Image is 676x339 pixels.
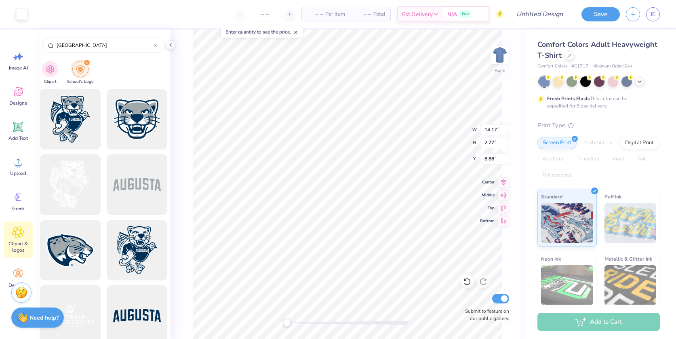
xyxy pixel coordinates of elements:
[447,10,457,19] span: N/A
[480,218,495,224] span: Bottom
[650,10,656,19] span: JE
[537,137,577,149] div: Screen Print
[604,203,657,243] img: Puff Ink
[10,170,26,177] span: Upload
[402,10,433,19] span: Est. Delivery
[67,79,94,85] span: School's Logo
[42,61,58,85] div: filter for Clipart
[492,47,508,63] img: Back
[541,192,562,201] span: Standard
[541,255,561,263] span: Neon Ink
[9,100,27,106] span: Designs
[572,153,604,165] div: Transfers
[480,179,495,185] span: Center
[8,282,28,288] span: Decorate
[283,319,291,327] div: Accessibility label
[592,63,633,70] span: Minimum Order: 24 +
[579,137,617,149] div: Embroidery
[5,240,32,253] span: Clipart & logos
[221,26,303,38] div: Enter quantity to see the price.
[604,265,657,305] img: Metallic & Glitter Ink
[42,61,58,85] button: filter button
[604,192,621,201] span: Puff Ink
[46,65,55,74] img: Clipart Image
[547,95,590,102] strong: Fresh Prints Flash:
[607,153,630,165] div: Vinyl
[571,63,588,70] span: # C1717
[8,135,28,141] span: Add Text
[249,7,280,21] input: – –
[461,307,509,322] label: Submit to feature on our public gallery.
[76,65,85,74] img: School's Logo Image
[547,95,647,109] div: This color can be expedited for 5 day delivery.
[537,40,657,60] span: Comfort Colors Adult Heavyweight T-Shirt
[12,205,25,212] span: Greek
[604,255,652,263] span: Metallic & Glitter Ink
[541,203,593,243] img: Standard
[480,192,495,198] span: Middle
[632,153,651,165] div: Foil
[537,169,577,181] div: Rhinestones
[373,10,385,19] span: Total
[620,137,659,149] div: Digital Print
[67,61,94,85] div: filter for School's Logo
[9,65,28,71] span: Image AI
[325,10,345,19] span: Per Item
[307,10,323,19] span: – –
[355,10,371,19] span: – –
[480,205,495,211] span: Top
[44,79,57,85] span: Clipart
[537,121,660,130] div: Print Type
[581,7,620,21] button: Save
[541,265,593,305] img: Neon Ink
[67,61,94,85] button: filter button
[29,314,59,322] strong: Need help?
[495,67,505,74] div: Back
[537,153,570,165] div: Applique
[510,6,569,22] input: Untitled Design
[56,41,154,49] input: Try "WashU"
[646,7,660,21] a: JE
[462,11,470,17] span: Free
[537,63,567,70] span: Comfort Colors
